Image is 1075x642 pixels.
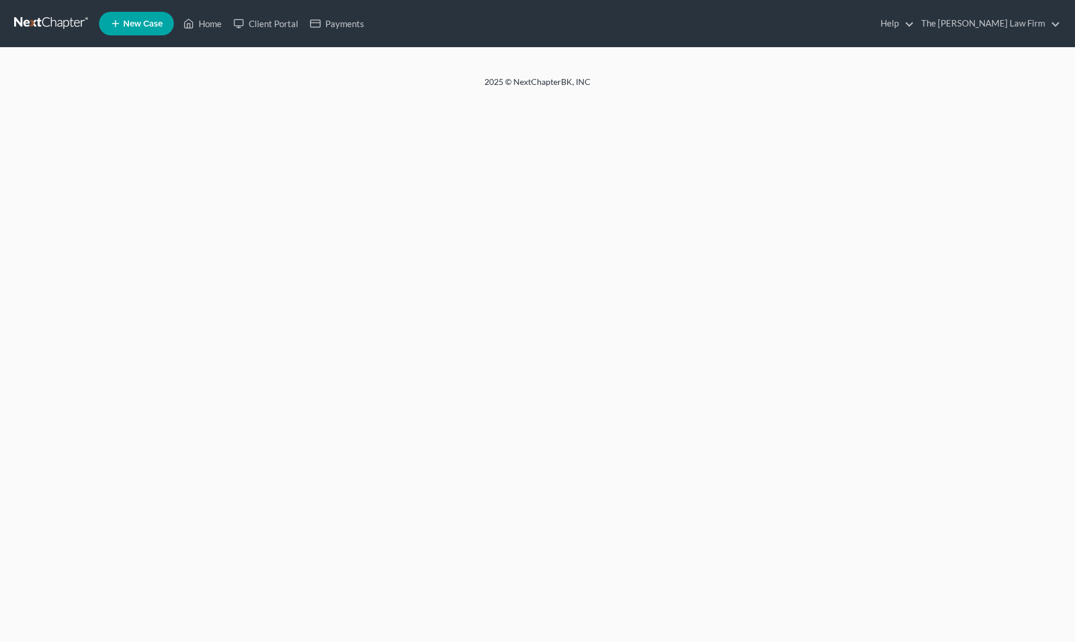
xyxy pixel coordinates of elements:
[304,13,370,34] a: Payments
[99,12,174,35] new-legal-case-button: New Case
[177,13,227,34] a: Home
[202,76,873,97] div: 2025 © NextChapterBK, INC
[915,13,1060,34] a: The [PERSON_NAME] Law Firm
[227,13,304,34] a: Client Portal
[875,13,914,34] a: Help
